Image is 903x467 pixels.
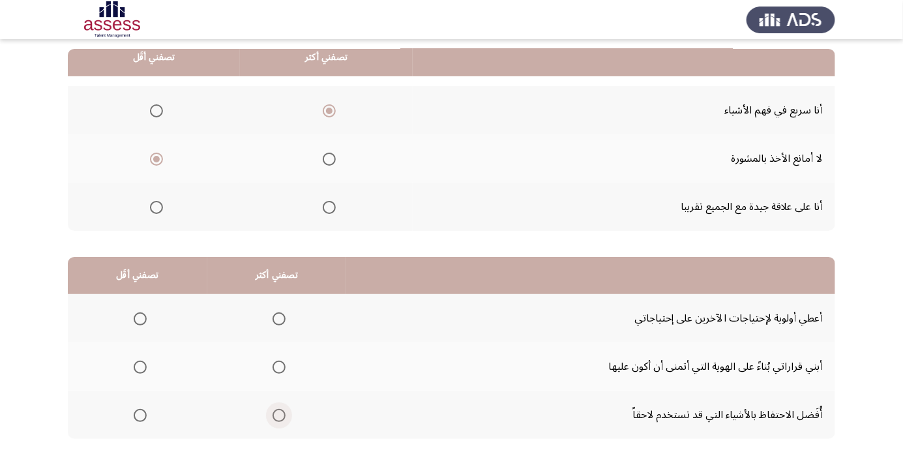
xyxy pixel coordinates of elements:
mat-radio-group: Select an option [145,196,163,218]
mat-radio-group: Select an option [318,196,336,218]
td: لا أمانع الأخذ بالمشورة [413,134,835,183]
th: تصفني أقَل [68,39,240,76]
img: Assessment logo of Development Assessment R1 (EN/AR) [68,1,156,38]
td: أنا على علاقة جيدة مع الجميع تقريبا [413,183,835,231]
th: تصفني أكثر [207,257,347,294]
mat-radio-group: Select an option [128,307,147,329]
mat-radio-group: Select an option [145,99,163,121]
mat-radio-group: Select an option [267,404,286,426]
mat-radio-group: Select an option [318,99,336,121]
th: تصفني أكثر [240,39,413,76]
mat-radio-group: Select an option [145,147,163,170]
td: أعطي أولوية لإحتياجات الآخرين على إحتياجاتي [346,294,835,342]
th: تصفني أقَل [68,257,207,294]
td: أُفَضل الاحتفاظ بالأشياء التي قد تستخدم لاحقاً [346,391,835,439]
mat-radio-group: Select an option [267,355,286,378]
mat-radio-group: Select an option [267,307,286,329]
td: أنا سريع في فهم الأشياء [413,86,835,134]
mat-radio-group: Select an option [128,355,147,378]
mat-radio-group: Select an option [128,404,147,426]
img: Assess Talent Management logo [747,1,835,38]
mat-radio-group: Select an option [318,147,336,170]
td: أبني قراراتي بُناءً على الهوية التي أتمنى أن أكون عليها [346,342,835,391]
